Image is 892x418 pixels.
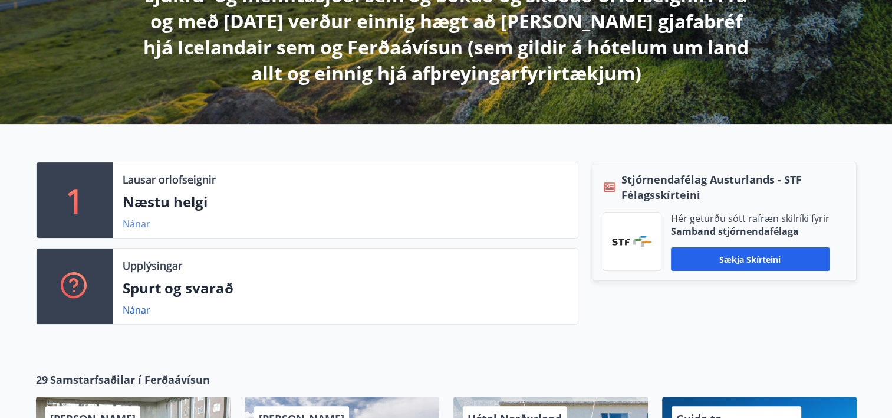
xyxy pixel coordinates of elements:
[671,247,830,271] button: Sækja skírteini
[612,236,652,247] img: vjCaq2fThgY3EUYqSgpjEiBg6WP39ov69hlhuPVN.png
[123,172,216,187] p: Lausar orlofseignir
[123,258,182,273] p: Upplýsingar
[65,178,84,223] p: 1
[50,372,210,387] span: Samstarfsaðilar í Ferðaávísun
[123,217,150,230] a: Nánar
[123,303,150,316] a: Nánar
[671,225,830,238] p: Samband stjórnendafélaga
[36,372,48,387] span: 29
[621,172,847,203] span: Stjórnendafélag Austurlands - STF Félagsskírteini
[123,192,568,212] p: Næstu helgi
[671,212,830,225] p: Hér geturðu sótt rafræn skilríki fyrir
[123,278,568,298] p: Spurt og svarað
